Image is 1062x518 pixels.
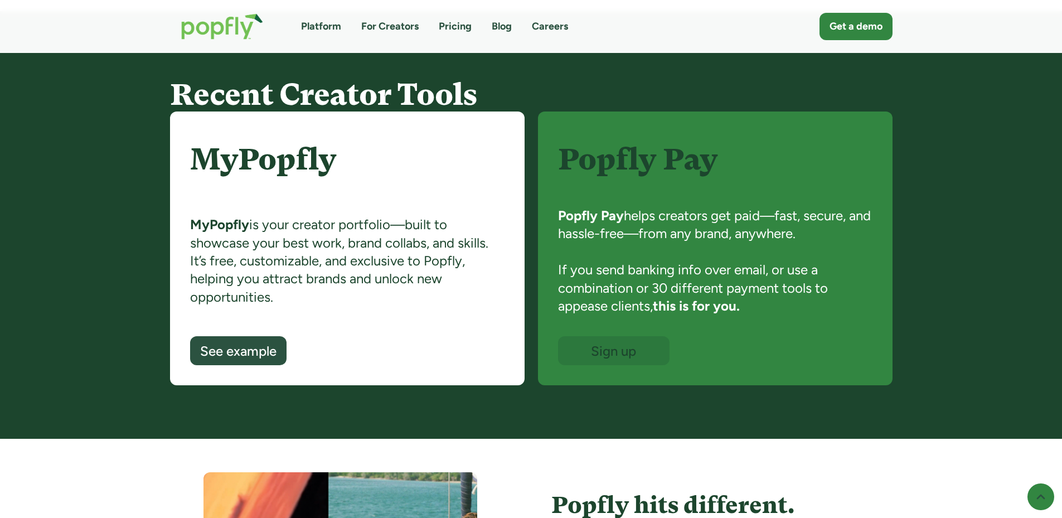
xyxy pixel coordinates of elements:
[830,20,882,33] div: Get a demo
[170,2,274,51] a: home
[439,20,472,33] a: Pricing
[558,143,872,197] h4: Popfly Pay
[568,344,659,358] div: Sign up
[190,143,505,206] h4: MyPopfly
[558,336,670,365] a: Sign up
[190,216,249,233] strong: MyPopfly
[361,20,419,33] a: For Creators
[819,13,893,40] a: Get a demo
[653,298,740,314] strong: this is for you.
[301,20,341,33] a: Platform
[492,20,512,33] a: Blog
[558,207,624,224] strong: Popfly Pay
[190,216,505,336] div: is your creator portfolio—built to showcase your best work, brand collabs, and skills. It’s free,...
[170,78,893,111] h3: Recent Creator Tools
[190,336,287,365] a: See example
[532,20,568,33] a: Careers
[558,207,872,336] div: helps creators get paid—fast, secure, and hassle-free—from any brand, anywhere. If you send banki...
[200,344,277,358] div: See example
